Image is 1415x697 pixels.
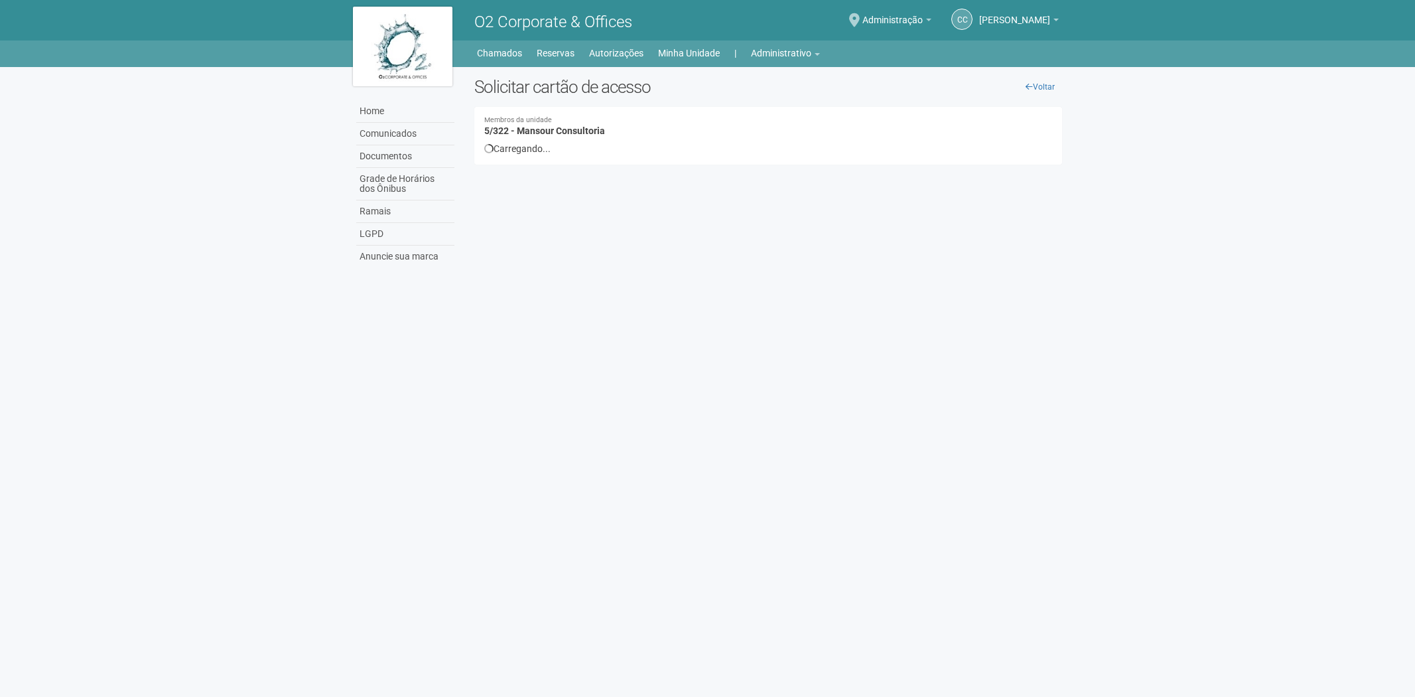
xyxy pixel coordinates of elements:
[356,123,454,145] a: Comunicados
[356,145,454,168] a: Documentos
[751,44,820,62] a: Administrativo
[356,200,454,223] a: Ramais
[484,143,1053,155] div: Carregando...
[474,13,632,31] span: O2 Corporate & Offices
[356,100,454,123] a: Home
[1018,77,1062,97] a: Voltar
[658,44,720,62] a: Minha Unidade
[484,117,1053,124] small: Membros da unidade
[353,7,452,86] img: logo.jpg
[862,2,923,25] span: Administração
[356,246,454,268] a: Anuncie sua marca
[951,9,973,30] a: CC
[734,44,736,62] a: |
[484,117,1053,136] h4: 5/322 - Mansour Consultoria
[474,77,1063,97] h2: Solicitar cartão de acesso
[979,17,1059,27] a: [PERSON_NAME]
[356,168,454,200] a: Grade de Horários dos Ônibus
[589,44,643,62] a: Autorizações
[537,44,574,62] a: Reservas
[477,44,522,62] a: Chamados
[356,223,454,246] a: LGPD
[979,2,1050,25] span: Camila Catarina Lima
[862,17,931,27] a: Administração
